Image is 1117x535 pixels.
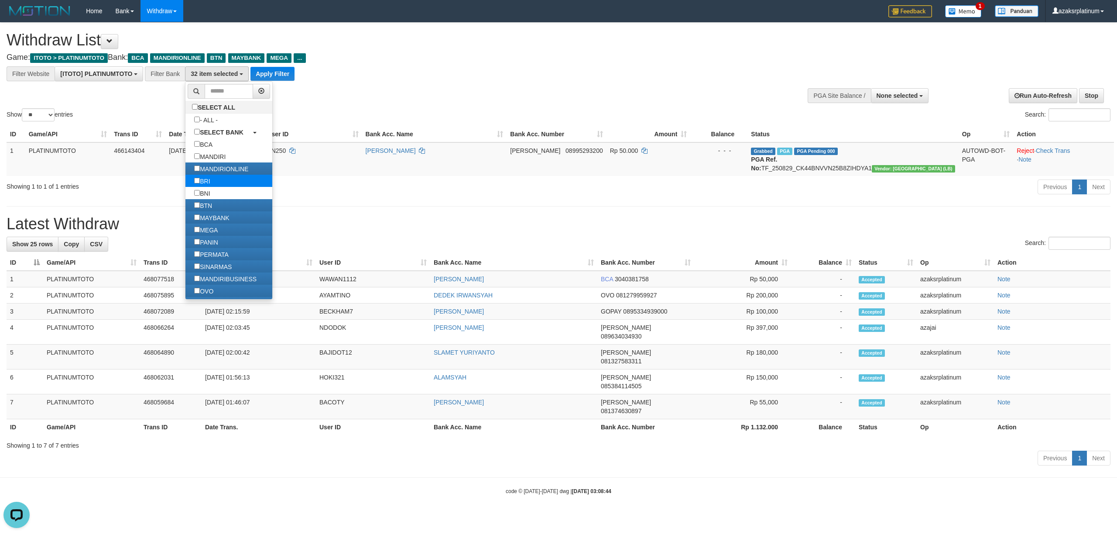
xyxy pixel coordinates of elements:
[434,399,484,406] a: [PERSON_NAME]
[200,129,243,136] b: SELECT BANK
[202,394,316,419] td: [DATE] 01:46:07
[597,255,694,271] th: Bank Acc. Number: activate to sort column ascending
[507,126,606,142] th: Bank Acc. Number: activate to sort column ascending
[601,407,641,414] span: Copy 081374630897 to clipboard
[572,488,611,494] strong: [DATE] 03:08:44
[7,31,736,49] h1: Withdraw List
[140,287,202,304] td: 468075895
[616,292,657,299] span: Copy 081279959927 to clipboard
[606,126,691,142] th: Amount: activate to sort column ascending
[185,187,219,199] label: BNI
[202,304,316,320] td: [DATE] 02:15:59
[997,399,1011,406] a: Note
[202,419,316,435] th: Date Trans.
[43,320,140,345] td: PLATINUMTOTO
[1048,237,1110,250] input: Search:
[194,117,200,122] input: - ALL -
[434,276,484,283] a: [PERSON_NAME]
[202,320,316,345] td: [DATE] 02:03:45
[1086,179,1110,194] a: Next
[430,419,597,435] th: Bank Acc. Name
[194,263,200,269] input: SINARMAS
[694,146,744,155] div: - - -
[995,5,1038,17] img: panduan.png
[917,287,994,304] td: azaksrplatinum
[872,165,955,173] span: Vendor URL: https://dashboard.q2checkout.com/secure
[994,419,1110,435] th: Action
[7,394,43,419] td: 7
[316,369,430,394] td: HOKI321
[808,88,870,103] div: PGA Site Balance /
[1072,451,1087,466] a: 1
[694,369,791,394] td: Rp 150,000
[694,419,791,435] th: Rp 1.132.000
[997,276,1011,283] a: Note
[185,224,226,236] label: MEGA
[917,394,994,419] td: azaksrplatinum
[55,66,143,81] button: [ITOTO] PLATINUMTOTO
[194,129,200,135] input: SELECT BANK
[1086,451,1110,466] a: Next
[694,304,791,320] td: Rp 100,000
[7,53,736,62] h4: Game: Bank:
[917,419,994,435] th: Op
[7,304,43,320] td: 3
[185,273,265,285] label: MANDIRIBUSINESS
[194,276,200,281] input: MANDIRIBUSINESS
[316,255,430,271] th: User ID: activate to sort column ascending
[3,3,30,30] button: Open LiveChat chat widget
[694,287,791,304] td: Rp 200,000
[140,419,202,435] th: Trans ID
[997,374,1011,381] a: Note
[316,394,430,419] td: BACOTY
[185,126,272,138] a: SELECT BANK
[84,237,108,252] a: CSV
[871,88,929,103] button: None selected
[855,419,917,435] th: Status
[791,320,855,345] td: -
[185,285,222,297] label: OVO
[316,320,430,345] td: NDODOK
[1018,156,1031,163] a: Note
[959,126,1014,142] th: Op: activate to sort column ascending
[43,369,140,394] td: PLATINUMTOTO
[25,142,111,176] td: PLATINUMTOTO
[747,142,958,176] td: TF_250829_CK44BNVVN25B8ZIHDYA1
[434,292,493,299] a: DEDEK IRWANSYAH
[22,108,55,121] select: Showentries
[1036,147,1070,154] a: Check Trans
[194,288,200,293] input: OVO
[1009,88,1077,103] a: Run Auto-Refresh
[1079,88,1104,103] a: Stop
[997,292,1011,299] a: Note
[185,297,230,309] label: GOPAY
[877,92,918,99] span: None selected
[7,215,1110,233] h1: Latest Withdraw
[7,287,43,304] td: 2
[128,53,147,63] span: BCA
[110,126,165,142] th: Trans ID: activate to sort column ascending
[1038,451,1072,466] a: Previous
[185,101,244,113] label: SELECT ALL
[114,147,144,154] span: 466143404
[185,175,219,187] label: BRI
[267,147,286,154] span: AN250
[7,142,25,176] td: 1
[191,70,238,77] span: 32 item selected
[185,260,240,273] label: SINARMAS
[165,126,264,142] th: Date Trans.: activate to sort column descending
[185,114,226,126] label: - ALL -
[207,53,226,63] span: BTN
[140,369,202,394] td: 468062031
[694,394,791,419] td: Rp 55,000
[7,108,73,121] label: Show entries
[791,287,855,304] td: -
[997,324,1011,331] a: Note
[917,271,994,287] td: azaksrplatinum
[194,178,200,183] input: BRI
[43,394,140,419] td: PLATINUMTOTO
[601,399,651,406] span: [PERSON_NAME]
[194,251,200,257] input: PERMATA
[601,292,614,299] span: OVO
[791,255,855,271] th: Balance: activate to sort column ascending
